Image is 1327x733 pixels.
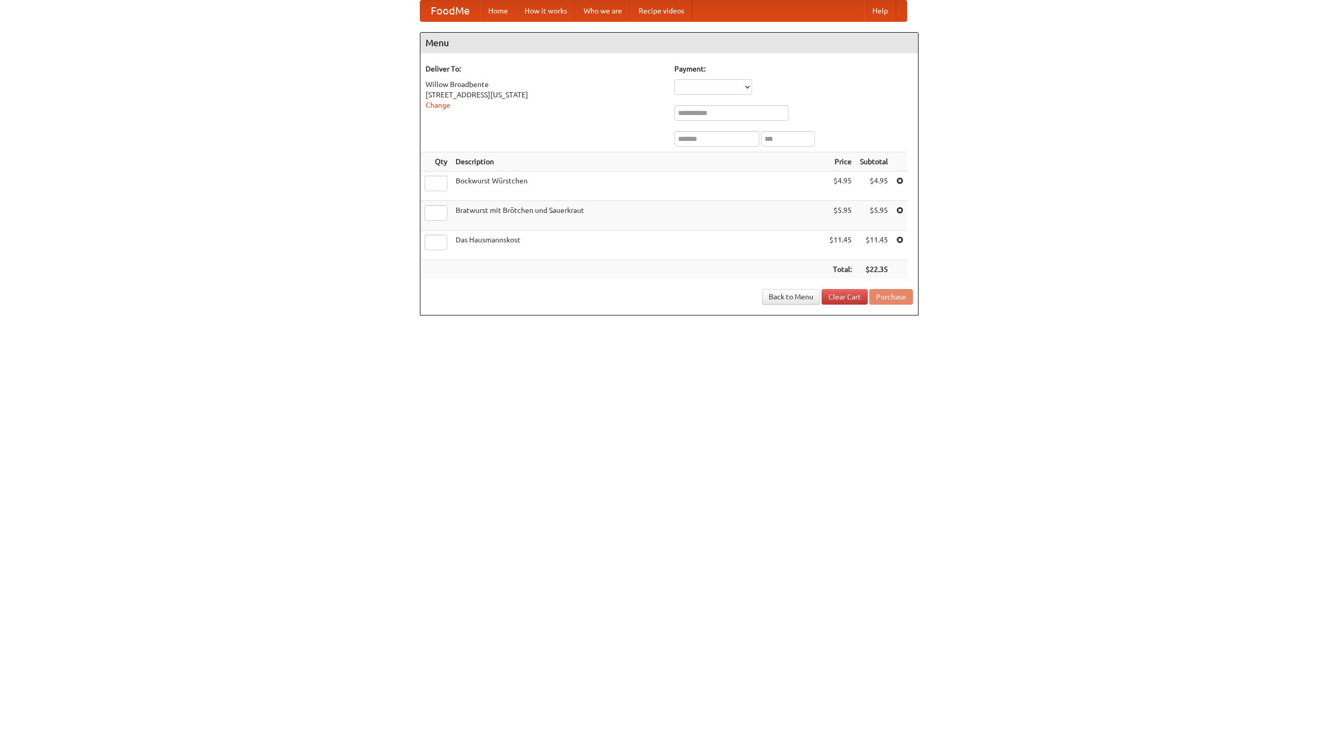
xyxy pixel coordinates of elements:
[480,1,516,21] a: Home
[825,201,856,231] td: $5.95
[864,1,896,21] a: Help
[575,1,630,21] a: Who we are
[856,152,892,171] th: Subtotal
[426,79,664,90] div: Willow Broadbente
[822,289,868,305] a: Clear Cart
[762,289,820,305] a: Back to Menu
[825,152,856,171] th: Price
[630,1,693,21] a: Recipe videos
[420,33,918,53] h4: Menu
[869,289,913,305] button: Purchase
[825,231,856,260] td: $11.45
[856,260,892,279] th: $22.35
[451,152,825,171] th: Description
[856,171,892,201] td: $4.95
[420,1,480,21] a: FoodMe
[426,101,450,109] a: Change
[825,171,856,201] td: $4.95
[674,64,913,74] h5: Payment:
[426,90,664,100] div: [STREET_ADDRESS][US_STATE]
[420,152,451,171] th: Qty
[451,171,825,201] td: Bockwurst Würstchen
[451,201,825,231] td: Bratwurst mit Brötchen und Sauerkraut
[451,231,825,260] td: Das Hausmannskost
[856,201,892,231] td: $5.95
[516,1,575,21] a: How it works
[426,64,664,74] h5: Deliver To:
[825,260,856,279] th: Total:
[856,231,892,260] td: $11.45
